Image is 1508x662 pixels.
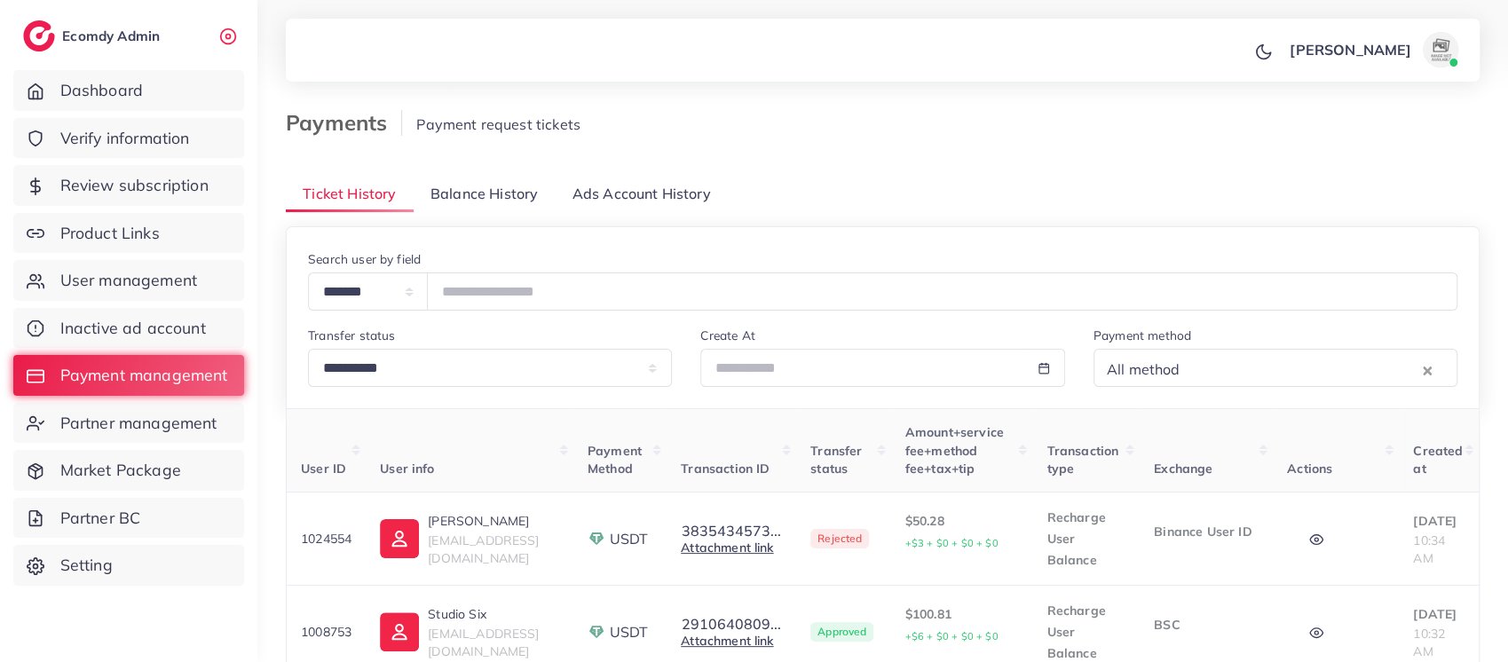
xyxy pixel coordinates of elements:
[905,630,999,642] small: +$6 + $0 + $0 + $0
[1093,349,1457,387] div: Search for option
[301,528,351,549] p: 1024554
[428,510,559,532] p: [PERSON_NAME]
[416,115,580,133] span: Payment request tickets
[1154,614,1259,635] p: BSC
[13,355,244,396] a: Payment management
[60,412,217,435] span: Partner management
[810,443,862,477] span: Transfer status
[681,633,773,649] a: Attachment link
[905,424,1004,477] span: Amount+service fee+method fee+tax+tip
[588,530,605,548] img: payment
[60,174,209,197] span: Review subscription
[1287,461,1332,477] span: Actions
[428,626,539,659] span: [EMAIL_ADDRESS][DOMAIN_NAME]
[62,28,164,44] h2: Ecomdy Admin
[13,450,244,491] a: Market Package
[13,70,244,111] a: Dashboard
[308,250,421,268] label: Search user by field
[60,507,141,530] span: Partner BC
[1185,356,1418,383] input: Search for option
[13,260,244,301] a: User management
[905,603,1019,647] p: $100.81
[610,622,649,642] span: USDT
[13,213,244,254] a: Product Links
[610,529,649,549] span: USDT
[380,519,419,558] img: ic-user-info.36bf1079.svg
[681,461,770,477] span: Transaction ID
[13,498,244,539] a: Partner BC
[1423,32,1458,67] img: avatar
[60,317,206,340] span: Inactive ad account
[1413,532,1445,566] span: 10:34 AM
[23,20,55,51] img: logo
[1093,327,1191,344] label: Payment method
[13,403,244,444] a: Partner management
[13,165,244,206] a: Review subscription
[286,110,402,136] h3: Payments
[1413,626,1445,659] span: 10:32 AM
[60,459,181,482] span: Market Package
[430,184,538,204] span: Balance History
[681,540,773,556] a: Attachment link
[1280,32,1465,67] a: [PERSON_NAME]avatar
[60,222,160,245] span: Product Links
[301,461,346,477] span: User ID
[60,269,197,292] span: User management
[1154,461,1212,477] span: Exchange
[810,529,869,548] span: Rejected
[700,327,754,344] label: Create At
[810,622,873,642] span: Approved
[308,327,395,344] label: Transfer status
[905,510,1019,554] p: $50.28
[303,184,396,204] span: Ticket History
[60,127,190,150] span: Verify information
[1103,357,1184,383] span: All method
[905,537,999,549] small: +$3 + $0 + $0 + $0
[1154,521,1259,542] p: Binance User ID
[60,554,113,577] span: Setting
[380,612,419,651] img: ic-user-info.36bf1079.svg
[1413,510,1465,532] p: [DATE]
[681,616,782,632] button: 2910640809...
[1423,359,1432,380] button: Clear Selected
[1413,603,1465,625] p: [DATE]
[1046,507,1125,571] p: Recharge User Balance
[1413,443,1463,477] span: Created at
[13,545,244,586] a: Setting
[428,603,559,625] p: Studio Six
[681,523,782,539] button: 3835434573...
[13,118,244,159] a: Verify information
[1290,39,1411,60] p: [PERSON_NAME]
[1046,443,1118,477] span: Transaction type
[380,461,434,477] span: User info
[13,308,244,349] a: Inactive ad account
[301,621,351,642] p: 1008753
[588,443,642,477] span: Payment Method
[428,532,539,566] span: [EMAIL_ADDRESS][DOMAIN_NAME]
[60,79,143,102] span: Dashboard
[572,184,711,204] span: Ads Account History
[60,364,228,387] span: Payment management
[23,20,164,51] a: logoEcomdy Admin
[588,623,605,641] img: payment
